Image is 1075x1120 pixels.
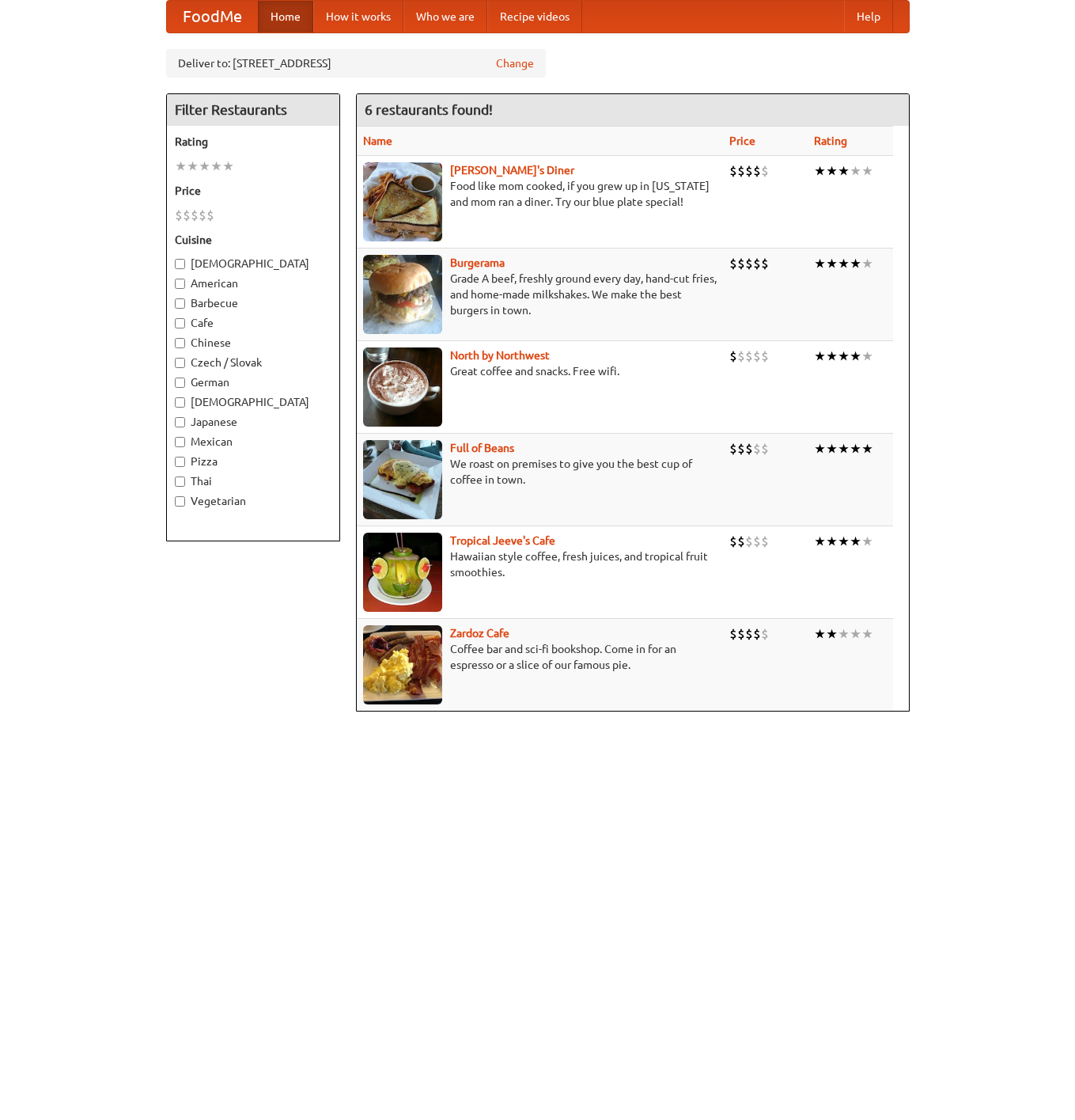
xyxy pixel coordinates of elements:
[363,456,717,488] p: We roast on premises to give you the best cup of coffee in town.
[850,440,861,457] li: ★
[363,625,442,704] img: zardoz.jpg
[175,358,185,368] input: Czech / Slovak
[850,625,861,643] li: ★
[450,534,555,547] a: Tropical Jeeve's Cafe
[761,533,769,550] li: $
[191,207,199,224] li: $
[737,533,745,550] li: $
[737,440,745,457] li: $
[450,164,574,177] a: [PERSON_NAME]'s Diner
[729,533,737,550] li: $
[175,275,331,291] label: American
[175,134,331,150] h5: Rating
[850,162,861,180] li: ★
[363,347,442,427] img: north.jpg
[450,349,550,362] a: North by Northwest
[753,440,761,457] li: $
[737,625,745,643] li: $
[363,271,717,318] p: Grade A beef, freshly ground every day, hand-cut fries, and home-made milkshakes. We make the bes...
[838,625,850,643] li: ★
[167,1,258,32] a: FoodMe
[850,533,861,550] li: ★
[745,347,753,365] li: $
[861,347,873,365] li: ★
[753,625,761,643] li: $
[814,135,847,147] a: Rating
[183,207,191,224] li: $
[838,440,850,457] li: ★
[313,1,403,32] a: How it works
[175,414,331,430] label: Japanese
[761,440,769,457] li: $
[826,255,838,272] li: ★
[761,255,769,272] li: $
[363,135,392,147] a: Name
[861,440,873,457] li: ★
[861,162,873,180] li: ★
[496,55,534,71] a: Change
[761,162,769,180] li: $
[175,158,187,175] li: ★
[175,279,185,289] input: American
[826,347,838,365] li: ★
[363,549,717,580] p: Hawaiian style coffee, fresh juices, and tropical fruit smoothies.
[450,627,509,640] a: Zardoz Cafe
[729,162,737,180] li: $
[861,625,873,643] li: ★
[737,347,745,365] li: $
[729,625,737,643] li: $
[826,162,838,180] li: ★
[175,207,183,224] li: $
[175,335,331,351] label: Chinese
[206,207,214,224] li: $
[844,1,893,32] a: Help
[175,476,185,487] input: Thai
[450,256,505,269] a: Burgerama
[745,533,753,550] li: $
[175,473,331,489] label: Thai
[861,533,873,550] li: ★
[753,162,761,180] li: $
[753,533,761,550] li: $
[199,207,206,224] li: $
[175,493,331,509] label: Vegetarian
[838,255,850,272] li: ★
[814,440,826,457] li: ★
[175,256,331,271] label: [DEMOGRAPHIC_DATA]
[175,259,185,269] input: [DEMOGRAPHIC_DATA]
[838,347,850,365] li: ★
[167,94,339,126] h4: Filter Restaurants
[745,255,753,272] li: $
[363,641,717,673] p: Coffee bar and sci-fi bookshop. Come in for an espresso or a slice of our famous pie.
[761,625,769,643] li: $
[175,183,331,199] h5: Price
[363,178,717,210] p: Food like mom cooked, if you grew up in [US_STATE] and mom ran a diner. Try our blue plate special!
[175,397,185,408] input: [DEMOGRAPHIC_DATA]
[729,347,737,365] li: $
[729,135,755,147] a: Price
[175,417,185,427] input: Japanese
[729,440,737,457] li: $
[199,158,210,175] li: ★
[175,457,185,467] input: Pizza
[175,232,331,248] h5: Cuisine
[826,625,838,643] li: ★
[403,1,487,32] a: Who we are
[363,363,717,379] p: Great coffee and snacks. Free wifi.
[175,437,185,447] input: Mexican
[175,394,331,410] label: [DEMOGRAPHIC_DATA]
[175,434,331,450] label: Mexican
[745,440,753,457] li: $
[861,255,873,272] li: ★
[175,374,331,390] label: German
[363,255,442,334] img: burgerama.jpg
[814,255,826,272] li: ★
[761,347,769,365] li: $
[258,1,313,32] a: Home
[450,442,514,454] a: Full of Beans
[187,158,199,175] li: ★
